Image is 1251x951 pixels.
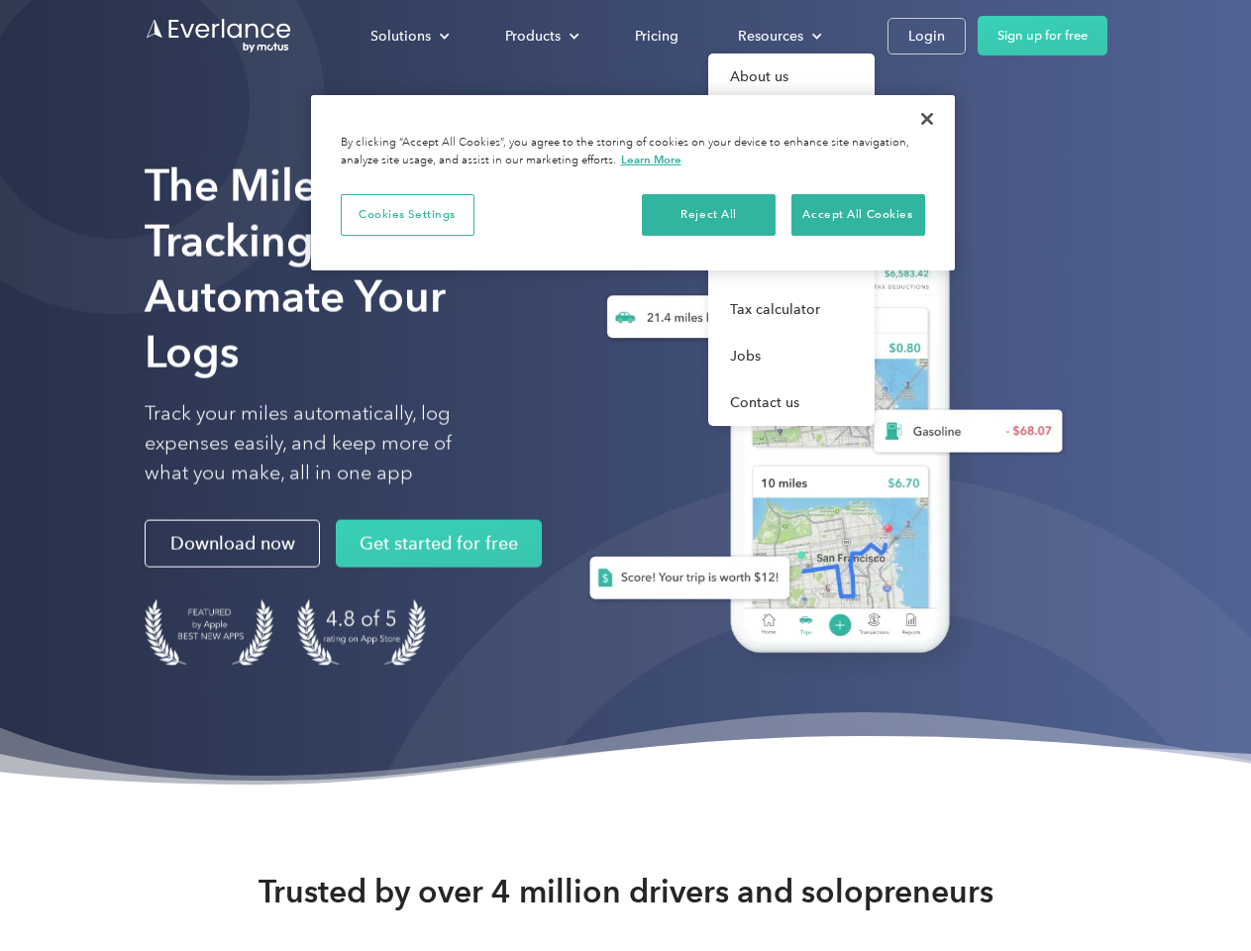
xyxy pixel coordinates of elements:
[738,24,803,49] div: Resources
[145,17,293,54] a: Go to homepage
[708,53,875,426] nav: Resources
[370,24,431,49] div: Solutions
[718,19,838,53] div: Resources
[311,95,955,270] div: Cookie banner
[145,399,498,488] p: Track your miles automatically, log expenses easily, and keep more of what you make, all in one app
[297,599,426,666] img: 4.9 out of 5 stars on the app store
[642,194,776,236] button: Reject All
[505,24,561,49] div: Products
[978,16,1107,55] a: Sign up for free
[341,194,474,236] button: Cookies Settings
[145,599,273,666] img: Badge for Featured by Apple Best New Apps
[615,19,698,53] a: Pricing
[311,95,955,270] div: Privacy
[621,153,681,166] a: More information about your privacy, opens in a new tab
[908,24,945,49] div: Login
[351,19,466,53] div: Solutions
[259,872,993,911] strong: Trusted by over 4 million drivers and solopreneurs
[558,188,1079,683] img: Everlance, mileage tracker app, expense tracking app
[708,53,875,100] a: About us
[485,19,595,53] div: Products
[887,18,966,54] a: Login
[708,286,875,333] a: Tax calculator
[341,135,925,169] div: By clicking “Accept All Cookies”, you agree to the storing of cookies on your device to enhance s...
[635,24,678,49] div: Pricing
[708,333,875,379] a: Jobs
[708,379,875,426] a: Contact us
[905,97,949,141] button: Close
[791,194,925,236] button: Accept All Cookies
[336,520,542,568] a: Get started for free
[145,520,320,568] a: Download now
